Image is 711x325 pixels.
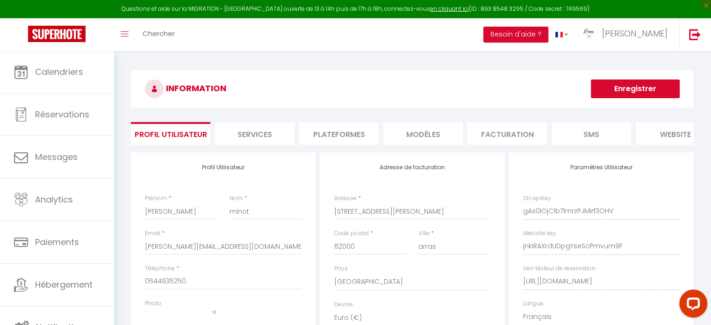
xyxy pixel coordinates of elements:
label: Website key [523,229,556,238]
img: Super Booking [28,26,86,42]
li: Profil Utilisateur [131,122,210,145]
label: Prénom [145,194,167,203]
h4: Profil Utilisateur [145,164,302,171]
span: Réservations [35,108,89,120]
label: Lien Moteur de réservation [523,264,596,273]
img: logout [689,29,701,40]
li: SMS [552,122,631,145]
span: Messages [35,151,78,163]
label: Téléphone [145,264,175,273]
label: Nom [230,194,243,203]
span: Chercher [143,29,175,38]
span: Paiements [35,236,79,248]
a: en cliquant ici [430,5,469,13]
span: Hébergement [35,279,93,290]
button: Enregistrer [591,79,680,98]
li: MODÈLES [383,122,463,145]
label: Devise [334,300,353,309]
span: [PERSON_NAME] [602,28,668,39]
iframe: LiveChat chat widget [672,286,711,325]
span: Analytics [35,194,73,205]
a: Chercher [136,18,182,51]
span: × [212,306,217,318]
a: ... [PERSON_NAME] [575,18,679,51]
label: Adresse [334,194,357,203]
label: SH apiKey [523,194,551,203]
li: Facturation [467,122,547,145]
li: Plateformes [299,122,379,145]
button: Close [212,308,217,317]
label: Code postal [334,229,369,238]
h4: Paramètres Utilisateur [523,164,680,171]
label: Pays [334,264,348,273]
label: Ville [418,229,430,238]
span: Calendriers [35,66,83,78]
h4: Adresse de facturation [334,164,491,171]
img: ... [582,27,596,41]
button: Besoin d'aide ? [483,27,548,43]
label: Langue [523,299,544,308]
label: Photo [145,299,161,308]
label: Email [145,229,160,238]
h3: INFORMATION [131,70,694,108]
li: Services [215,122,294,145]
